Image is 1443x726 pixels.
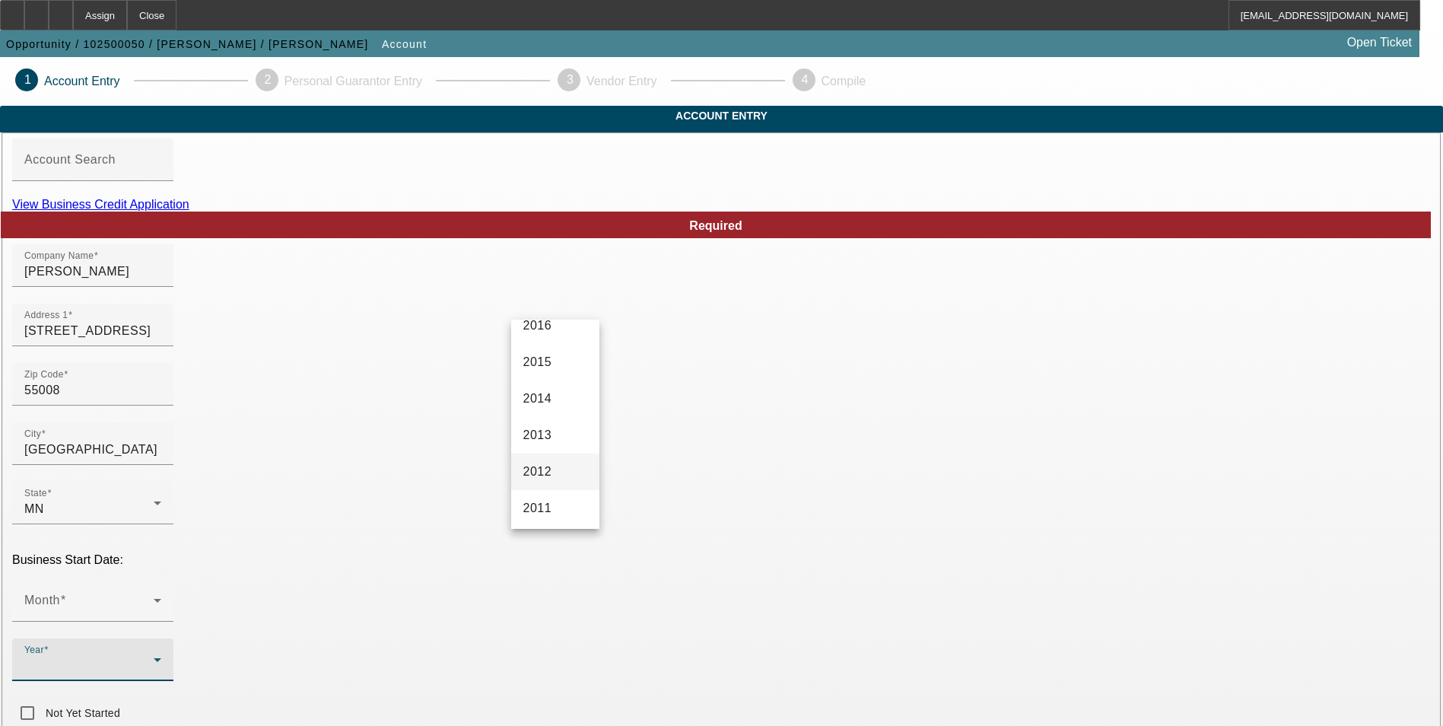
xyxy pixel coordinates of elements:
span: 2016 [523,317,552,335]
span: 2015 [523,353,552,371]
span: 2012 [523,463,552,481]
span: 2013 [523,426,552,444]
span: 2011 [523,499,552,517]
span: 2014 [523,390,552,408]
